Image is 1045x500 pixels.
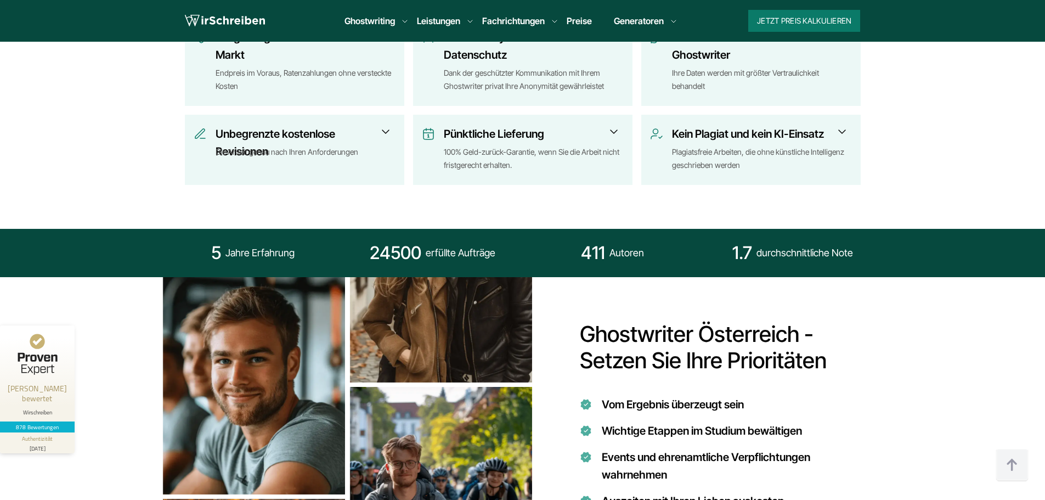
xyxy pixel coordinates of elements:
h3: 100% Anonymität und Datenschutz [444,29,617,64]
div: 1 / 3 [163,277,345,492]
h2: Ghostwriter Österreich - Setzen Sie Ihre Prioritäten [580,277,869,374]
span: durchschnittliche Note [756,244,853,262]
img: button top [996,449,1029,482]
div: Die Arbeit genau nach Ihren Anforderungen [216,145,396,172]
img: Pünktliche Lieferung [422,127,435,141]
span: erfüllte Aufträge [426,244,495,262]
a: Preise [567,15,592,26]
strong: 5 [211,242,221,264]
a: Ghostwriting [344,14,395,27]
h3: Die günstigsten Preise auf dem Markt [216,29,388,64]
h3: Kein Plagiat und kein KI-Einsatz [672,125,845,143]
h3: Unbegrenzte kostenlose Revisionen [216,125,388,143]
a: Generatoren [614,14,664,27]
div: [DATE] [4,443,70,451]
a: Fachrichtungen [482,14,545,27]
strong: 411 [581,242,605,264]
img: Kein Plagiat und kein KI-Einsatz [650,127,663,141]
img: Unbegrenzte kostenlose Revisionen [194,127,207,141]
div: Authentizität [22,435,53,443]
div: 100% Geld-zurück-Garantie, wenn Sie die Arbeit nicht fristgerecht erhalten. [444,145,624,172]
a: Leistungen [417,14,460,27]
li: Vom Ergebnis überzeugt sein [602,396,869,413]
div: 2 / 3 [350,165,532,380]
button: Jetzt Preis kalkulieren [748,10,860,32]
div: Endpreis im Voraus, Ratenzahlungen ohne versteckte Kosten [216,66,396,93]
span: Jahre Erfahrung [225,244,295,262]
div: Ihre Daten werden mit größter Vertraulichkeit behandelt [672,66,852,93]
img: Prioritäten [163,275,345,495]
li: Events und ehrenamtliche Verpflichtungen wahrnehmen [602,448,869,484]
div: Dank der geschützter Kommunikation mit Ihrem Ghostwriter privat Ihre Anonymität gewährleistet [444,66,624,93]
strong: 24500 [370,242,421,264]
h3: Direkter Kontakt mit dem Ghostwriter [672,29,845,64]
img: logo wirschreiben [185,13,265,29]
li: Wichtige Etappen im Studium bewältigen [602,422,869,440]
div: Wirschreiben [4,409,70,416]
h3: Pünktliche Lieferung [444,125,617,143]
span: Autoren [609,244,644,262]
div: Plagiatsfreie Arbeiten, die ohne künstliche Intelligenz geschrieben werden [672,145,852,172]
strong: 1.7 [732,242,752,264]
